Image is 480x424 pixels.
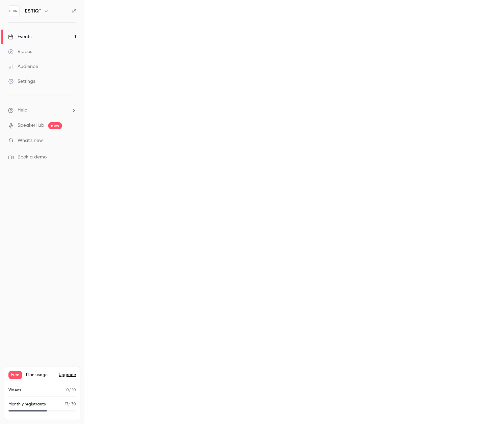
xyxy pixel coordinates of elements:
img: ESTIQ™ [8,6,19,17]
div: Audience [8,63,38,70]
p: Videos [8,387,21,393]
span: Book a demo [18,154,47,161]
span: 17 [65,402,68,406]
div: Events [8,33,31,40]
iframe: Noticeable Trigger [68,138,76,144]
span: new [48,122,62,129]
div: Videos [8,48,32,55]
span: Plan usage [26,372,55,378]
span: What's new [18,137,43,144]
span: 0 [66,388,69,392]
button: Upgrade [59,372,76,378]
li: help-dropdown-opener [8,107,76,114]
span: Help [18,107,27,114]
a: SpeakerHub [18,122,44,129]
p: Monthly registrants [8,401,46,407]
h6: ESTIQ™ [25,8,41,15]
p: / 30 [65,401,76,407]
span: Free [8,371,22,379]
p: / 10 [66,387,76,393]
div: Settings [8,78,35,85]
